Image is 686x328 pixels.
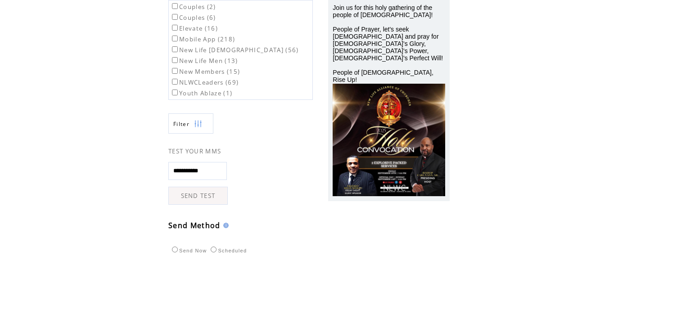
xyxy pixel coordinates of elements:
[208,248,247,253] label: Scheduled
[172,68,178,74] input: New Members (15)
[221,223,229,228] img: help.gif
[194,114,202,134] img: filters.png
[170,248,207,253] label: Send Now
[170,57,238,65] label: New Life Men (13)
[172,247,178,252] input: Send Now
[170,24,218,32] label: Elevate (16)
[170,89,232,97] label: Youth Ablaze (1)
[170,78,239,86] label: NLWCLeaders (69)
[172,57,178,63] input: New Life Men (13)
[170,46,299,54] label: New Life [DEMOGRAPHIC_DATA] (56)
[172,3,178,9] input: Couples (2)
[170,35,235,43] label: Mobile App (218)
[170,13,216,22] label: Couples (6)
[168,220,221,230] span: Send Method
[168,187,228,205] a: SEND TEST
[168,113,213,134] a: Filter
[168,147,221,155] span: TEST YOUR MMS
[170,67,240,76] label: New Members (15)
[172,36,178,41] input: Mobile App (218)
[211,247,217,252] input: Scheduled
[172,79,178,85] input: NLWCLeaders (69)
[172,14,178,20] input: Couples (6)
[173,120,190,128] span: Show filters
[172,90,178,95] input: Youth Ablaze (1)
[170,3,216,11] label: Couples (2)
[172,46,178,52] input: New Life [DEMOGRAPHIC_DATA] (56)
[172,25,178,31] input: Elevate (16)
